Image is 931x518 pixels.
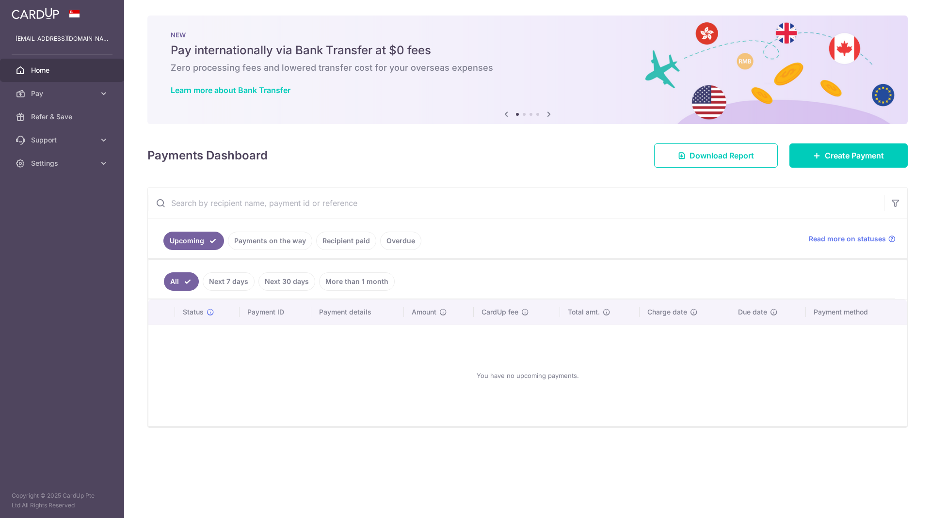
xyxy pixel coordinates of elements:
[319,272,395,291] a: More than 1 month
[690,150,754,161] span: Download Report
[258,272,315,291] a: Next 30 days
[164,272,199,291] a: All
[31,65,95,75] span: Home
[380,232,421,250] a: Overdue
[654,143,778,168] a: Download Report
[869,489,921,513] iframe: Opens a widget where you can find more information
[31,112,95,122] span: Refer & Save
[183,307,204,317] span: Status
[163,232,224,250] a: Upcoming
[171,85,290,95] a: Learn more about Bank Transfer
[825,150,884,161] span: Create Payment
[806,299,907,325] th: Payment method
[228,232,312,250] a: Payments on the way
[311,299,404,325] th: Payment details
[171,62,884,74] h6: Zero processing fees and lowered transfer cost for your overseas expenses
[31,89,95,98] span: Pay
[31,158,95,168] span: Settings
[31,135,95,145] span: Support
[147,147,268,164] h4: Payments Dashboard
[240,299,311,325] th: Payment ID
[16,34,109,44] p: [EMAIL_ADDRESS][DOMAIN_NAME]
[171,31,884,39] p: NEW
[647,307,687,317] span: Charge date
[809,234,886,244] span: Read more on statuses
[568,307,600,317] span: Total amt.
[482,307,518,317] span: CardUp fee
[147,16,908,124] img: Bank transfer banner
[203,272,255,291] a: Next 7 days
[316,232,376,250] a: Recipient paid
[789,143,908,168] a: Create Payment
[160,333,895,418] div: You have no upcoming payments.
[738,307,767,317] span: Due date
[412,307,436,317] span: Amount
[12,8,59,19] img: CardUp
[148,188,884,219] input: Search by recipient name, payment id or reference
[809,234,896,244] a: Read more on statuses
[171,43,884,58] h5: Pay internationally via Bank Transfer at $0 fees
